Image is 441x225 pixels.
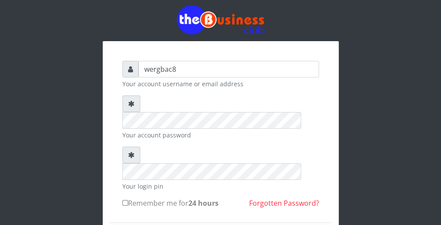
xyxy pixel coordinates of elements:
small: Your account password [122,130,319,140]
input: Remember me for24 hours [122,200,128,206]
input: Username or email address [139,61,319,77]
b: 24 hours [188,198,219,208]
small: Your account username or email address [122,79,319,88]
small: Your login pin [122,182,319,191]
label: Remember me for [122,198,219,208]
a: Forgotten Password? [249,198,319,208]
